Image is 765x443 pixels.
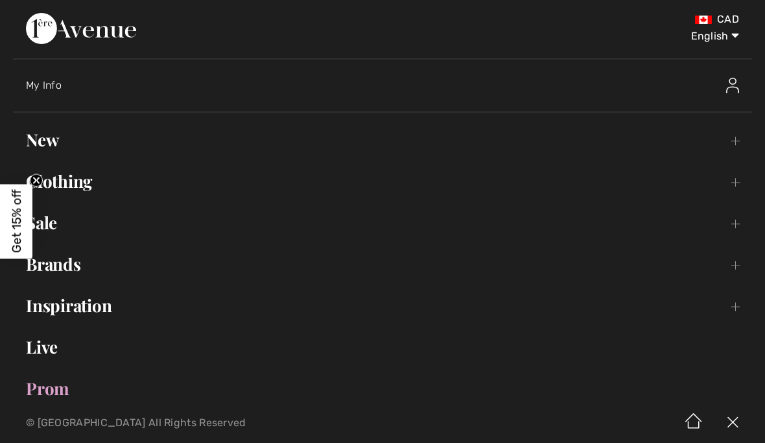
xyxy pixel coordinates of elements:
[26,79,62,91] span: My Info
[13,250,752,278] a: Brands
[450,13,739,26] div: CAD
[13,126,752,154] a: New
[13,167,752,196] a: Clothing
[30,9,57,21] span: Chat
[13,374,752,403] a: Prom
[9,190,24,253] span: Get 15% off
[13,291,752,320] a: Inspiration
[26,13,136,44] img: 1ère Avenue
[26,65,752,106] a: My InfoMy Info
[26,418,449,427] p: © [GEOGRAPHIC_DATA] All Rights Reserved
[30,174,43,187] button: Close teaser
[13,209,752,237] a: Sale
[726,78,739,93] img: My Info
[674,403,713,443] img: Home
[713,403,752,443] img: X
[13,333,752,361] a: Live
